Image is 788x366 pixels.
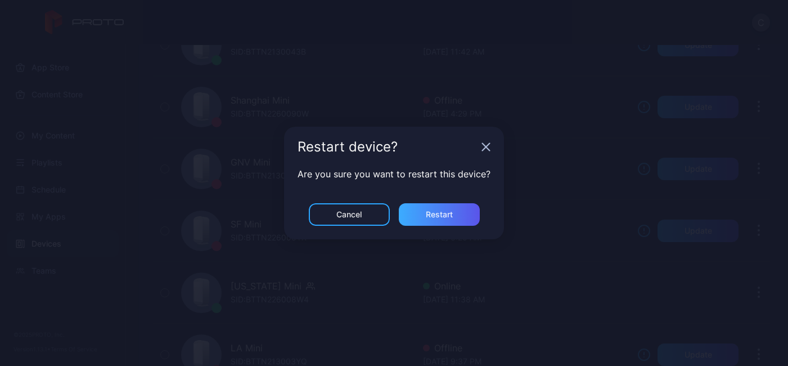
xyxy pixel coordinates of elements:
div: Cancel [336,210,362,219]
button: Restart [399,203,480,226]
div: Restart device? [298,140,477,154]
button: Cancel [309,203,390,226]
p: Are you sure you want to restart this device? [298,167,490,181]
div: Restart [426,210,453,219]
